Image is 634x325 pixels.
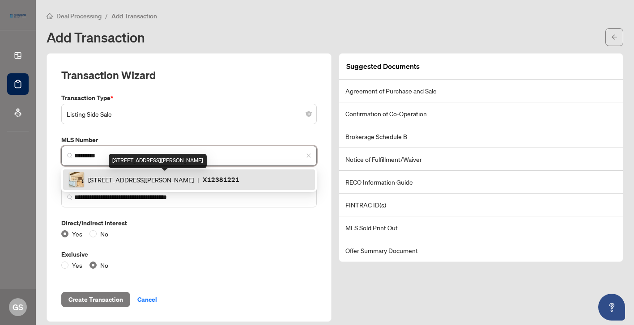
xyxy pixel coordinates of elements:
[197,175,199,185] span: |
[203,174,239,185] p: X12381221
[67,106,311,122] span: Listing Side Sale
[47,13,53,19] span: home
[13,301,23,313] span: GS
[47,30,145,44] h1: Add Transaction
[97,260,112,270] span: No
[346,61,420,72] article: Suggested Documents
[339,171,623,194] li: RECO Information Guide
[67,153,72,158] img: search_icon
[67,194,72,200] img: search_icon
[68,292,123,307] span: Create Transaction
[69,172,84,187] img: IMG-X12381221_1.jpg
[339,102,623,125] li: Confirmation of Co-Operation
[109,154,207,168] div: [STREET_ADDRESS][PERSON_NAME]
[598,294,625,321] button: Open asap
[61,135,317,145] label: MLS Number
[68,229,86,239] span: Yes
[61,68,156,82] h2: Transaction Wizard
[111,12,157,20] span: Add Transaction
[306,111,311,117] span: close-circle
[97,229,112,239] span: No
[61,249,317,259] label: Exclusive
[339,194,623,216] li: FINTRAC ID(s)
[105,11,108,21] li: /
[61,93,317,103] label: Transaction Type
[61,292,130,307] button: Create Transaction
[56,12,102,20] span: Deal Processing
[88,175,194,185] span: [STREET_ADDRESS][PERSON_NAME]
[339,80,623,102] li: Agreement of Purchase and Sale
[68,260,86,270] span: Yes
[339,216,623,239] li: MLS Sold Print Out
[7,11,29,20] img: logo
[130,292,164,307] button: Cancel
[306,153,311,158] span: close
[611,34,617,40] span: arrow-left
[137,292,157,307] span: Cancel
[339,148,623,171] li: Notice of Fulfillment/Waiver
[61,218,317,228] label: Direct/Indirect Interest
[339,125,623,148] li: Brokerage Schedule B
[339,239,623,262] li: Offer Summary Document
